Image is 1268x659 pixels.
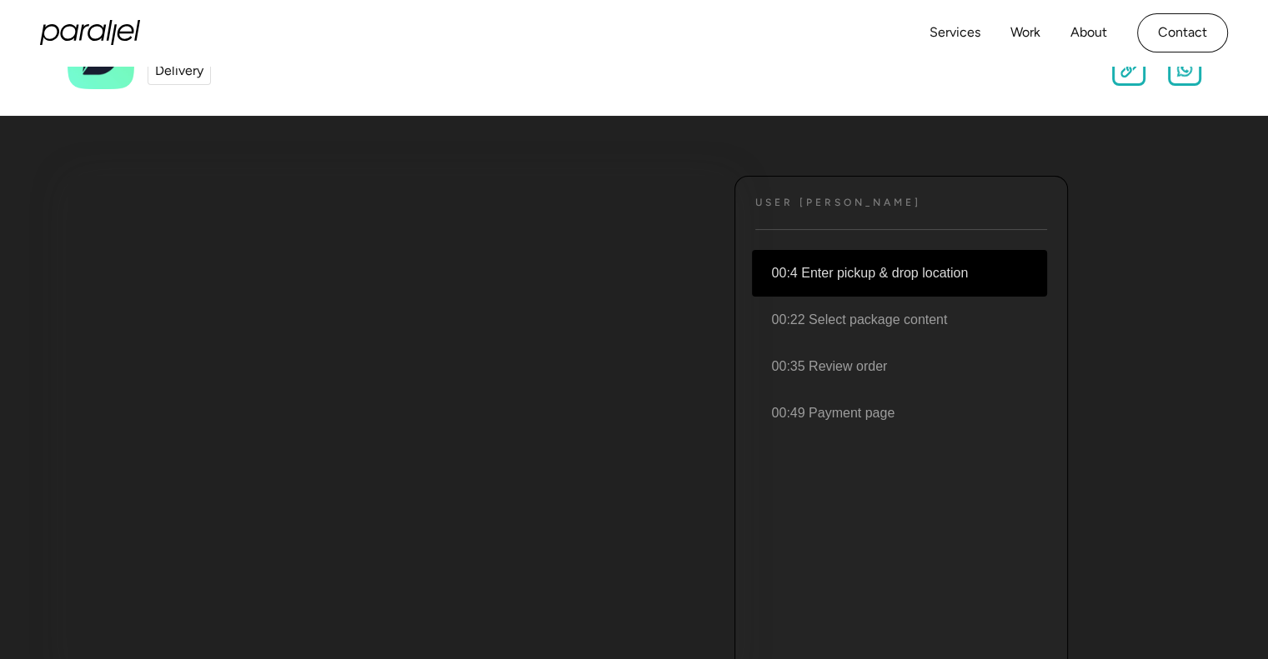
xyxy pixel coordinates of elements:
[752,250,1047,297] li: 00:4 Enter pickup & drop location
[752,297,1047,343] li: 00:22 Select package content
[40,20,140,45] a: home
[155,61,203,81] div: Delivery
[752,390,1047,437] li: 00:49 Payment page
[1070,21,1107,45] a: About
[148,57,211,85] a: Delivery
[930,21,980,45] a: Services
[755,197,921,209] h4: User [PERSON_NAME]
[1137,13,1228,52] a: Contact
[752,343,1047,390] li: 00:35 Review order
[1010,21,1040,45] a: Work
